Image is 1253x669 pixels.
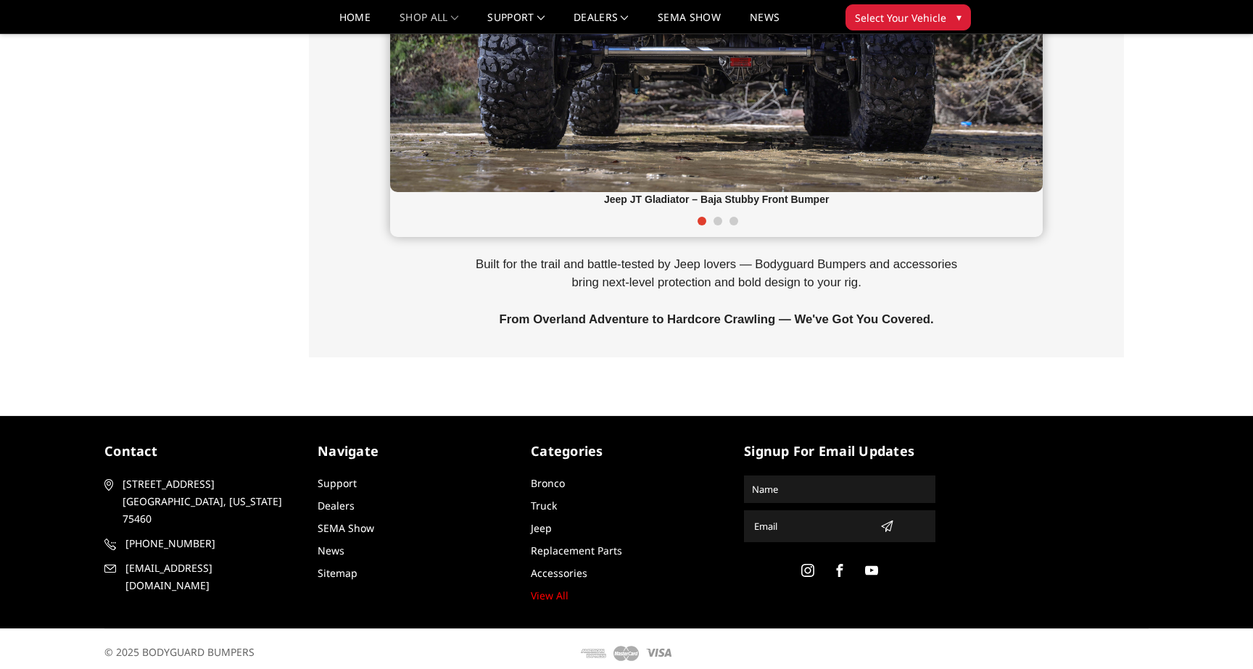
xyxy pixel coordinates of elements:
[500,312,934,326] strong: From Overland Adventure to Hardcore Crawling — We've Got You Covered.
[531,499,557,512] a: Truck
[574,12,629,33] a: Dealers
[318,544,344,557] a: News
[748,515,874,538] input: Email
[845,4,971,30] button: Select Your Vehicle
[1180,599,1253,669] iframe: Chat Widget
[318,499,355,512] a: Dealers
[531,521,552,535] a: Jeep
[104,645,255,659] span: © 2025 BODYGUARD BUMPERS
[125,560,294,594] span: [EMAIL_ADDRESS][DOMAIN_NAME]
[400,12,458,33] a: shop all
[318,566,357,580] a: Sitemap
[604,194,829,205] strong: Jeep JT Gladiator – Baja Stubby Front Bumper
[104,441,296,461] h5: contact
[855,10,946,25] span: Select Your Vehicle
[318,521,374,535] a: SEMA Show
[104,560,296,594] a: [EMAIL_ADDRESS][DOMAIN_NAME]
[746,478,933,501] input: Name
[463,255,970,328] p: Built for the trail and battle-tested by Jeep lovers — Bodyguard Bumpers and accessories bring ne...
[531,566,587,580] a: Accessories
[487,12,545,33] a: Support
[318,476,357,490] a: Support
[750,12,779,33] a: News
[125,535,294,552] span: [PHONE_NUMBER]
[531,544,622,557] a: Replacement Parts
[123,475,291,528] span: [STREET_ADDRESS] [GEOGRAPHIC_DATA], [US_STATE] 75460
[339,12,371,33] a: Home
[531,476,565,490] a: Bronco
[658,12,721,33] a: SEMA Show
[318,441,509,461] h5: Navigate
[531,441,722,461] h5: Categories
[104,535,296,552] a: [PHONE_NUMBER]
[744,441,935,461] h5: signup for email updates
[956,9,962,25] span: ▾
[531,589,568,602] a: View All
